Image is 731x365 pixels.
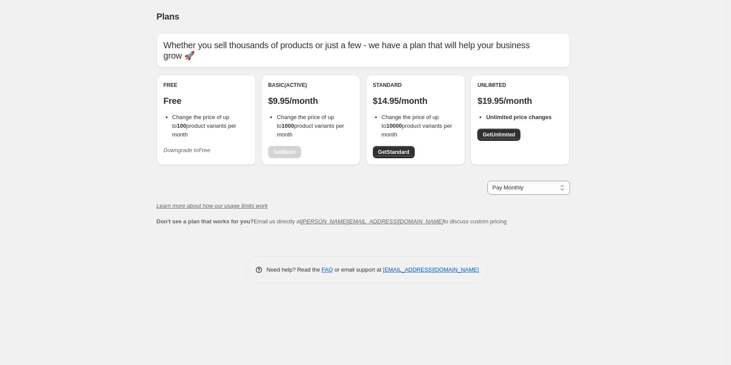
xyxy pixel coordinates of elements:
[267,266,322,273] span: Need help? Read the
[157,218,507,225] span: Email us directly at to discuss custom pricing
[157,218,254,225] b: Don't see a plan that works for you?
[333,266,383,273] span: or email support at
[386,123,402,129] b: 10000
[157,202,268,209] a: Learn more about how our usage limits work
[164,147,211,153] i: Downgrade to Free
[164,82,249,89] div: Free
[477,129,520,141] a: GetUnlimited
[177,123,186,129] b: 100
[164,96,249,106] p: Free
[373,146,415,158] a: GetStandard
[322,266,333,273] a: FAQ
[277,114,344,138] span: Change the price of up to product variants per month
[164,40,563,61] p: Whether you sell thousands of products or just a few - we have a plan that will help your busines...
[383,266,479,273] a: [EMAIL_ADDRESS][DOMAIN_NAME]
[477,82,563,89] div: Unlimited
[301,218,443,225] a: [PERSON_NAME][EMAIL_ADDRESS][DOMAIN_NAME]
[172,114,236,138] span: Change the price of up to product variants per month
[373,96,458,106] p: $14.95/month
[483,131,515,138] span: Get Unlimited
[378,149,409,156] span: Get Standard
[282,123,294,129] b: 1000
[157,12,179,21] span: Plans
[486,114,551,120] b: Unlimited price changes
[373,82,458,89] div: Standard
[268,96,353,106] p: $9.95/month
[158,143,216,157] button: Downgrade toFree
[382,114,452,138] span: Change the price of up to product variants per month
[477,96,563,106] p: $19.95/month
[268,82,353,89] div: Basic (Active)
